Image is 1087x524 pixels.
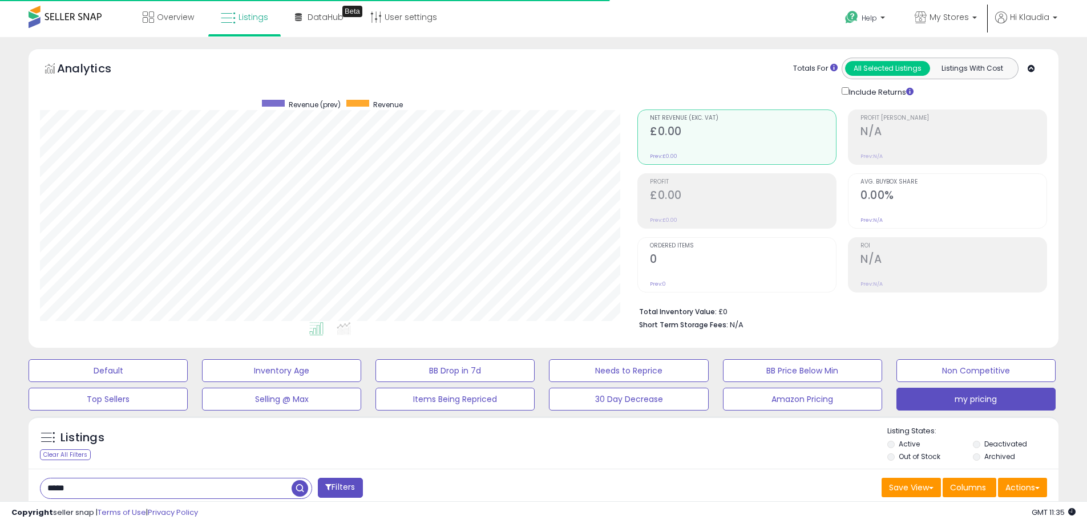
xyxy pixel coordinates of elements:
[860,179,1046,185] span: Avg. Buybox Share
[899,452,940,461] label: Out of Stock
[650,253,836,268] h2: 0
[1010,11,1049,23] span: Hi Klaudia
[860,281,883,287] small: Prev: N/A
[845,61,930,76] button: All Selected Listings
[943,478,996,497] button: Columns
[730,319,743,330] span: N/A
[308,11,344,23] span: DataHub
[202,388,361,411] button: Selling @ Max
[650,189,836,204] h2: £0.00
[650,243,836,249] span: Ordered Items
[57,60,134,79] h5: Analytics
[723,359,882,382] button: BB Price Below Min
[549,388,708,411] button: 30 Day Decrease
[887,426,1058,437] p: Listing States:
[639,320,728,330] b: Short Term Storage Fees:
[950,482,986,493] span: Columns
[60,430,104,446] h5: Listings
[98,507,146,518] a: Terms of Use
[650,217,677,224] small: Prev: £0.00
[11,507,198,518] div: seller snap | |
[860,125,1046,140] h2: N/A
[650,281,666,287] small: Prev: 0
[375,388,535,411] button: Items Being Repriced
[29,359,188,382] button: Default
[1032,507,1076,518] span: 2025-09-16 11:35 GMT
[318,478,362,498] button: Filters
[650,115,836,121] span: Net Revenue (Exc. VAT)
[202,359,361,382] button: Inventory Age
[650,125,836,140] h2: £0.00
[995,11,1057,37] a: Hi Klaudia
[860,153,883,160] small: Prev: N/A
[29,388,188,411] button: Top Sellers
[896,388,1056,411] button: my pricing
[896,359,1056,382] button: Non Competitive
[289,100,341,109] span: Revenue (prev)
[984,439,1027,449] label: Deactivated
[930,11,969,23] span: My Stores
[860,115,1046,121] span: Profit [PERSON_NAME]
[836,2,896,37] a: Help
[860,253,1046,268] h2: N/A
[639,307,717,316] b: Total Inventory Value:
[639,304,1038,318] li: £0
[549,359,708,382] button: Needs to Reprice
[860,243,1046,249] span: ROI
[650,179,836,185] span: Profit
[342,6,362,17] div: Tooltip anchor
[984,452,1015,461] label: Archived
[650,153,677,160] small: Prev: £0.00
[862,13,877,23] span: Help
[40,449,91,460] div: Clear All Filters
[373,100,403,109] span: Revenue
[239,11,268,23] span: Listings
[157,11,194,23] span: Overview
[860,217,883,224] small: Prev: N/A
[882,478,941,497] button: Save View
[930,61,1015,76] button: Listings With Cost
[723,388,882,411] button: Amazon Pricing
[11,507,53,518] strong: Copyright
[148,507,198,518] a: Privacy Policy
[793,63,838,74] div: Totals For
[899,439,920,449] label: Active
[833,85,927,98] div: Include Returns
[860,189,1046,204] h2: 0.00%
[844,10,859,25] i: Get Help
[998,478,1047,497] button: Actions
[375,359,535,382] button: BB Drop in 7d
